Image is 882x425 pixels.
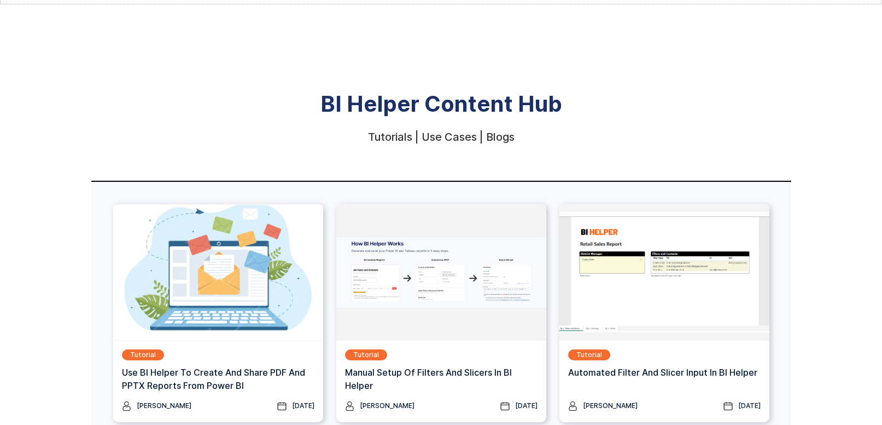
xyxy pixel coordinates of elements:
[336,204,546,422] a: TutorialManual Setup of Filters and Slicers in BI Helper[PERSON_NAME][DATE]
[568,366,757,379] h3: Automated Filter and Slicer Input in BI Helper
[345,366,538,392] h3: Manual Setup of Filters and Slicers in BI Helper
[738,400,761,411] div: [DATE]
[320,90,562,117] strong: BI Helper Content Hub
[292,400,314,411] div: [DATE]
[559,204,769,422] a: TutorialAutomated Filter and Slicer Input in BI Helper[PERSON_NAME][DATE]
[583,400,638,411] div: [PERSON_NAME]
[130,349,156,360] div: Tutorial
[122,366,314,392] h3: Use BI Helper To Create And Share PDF and PPTX Reports From Power BI
[137,400,191,411] div: [PERSON_NAME]
[353,349,379,360] div: Tutorial
[515,400,538,411] div: [DATE]
[368,131,515,142] div: Tutorials | Use Cases | Blogs
[360,400,414,411] div: [PERSON_NAME]
[576,349,602,360] div: Tutorial
[113,204,323,422] a: TutorialUse BI Helper To Create And Share PDF and PPTX Reports From Power BI[PERSON_NAME][DATE]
